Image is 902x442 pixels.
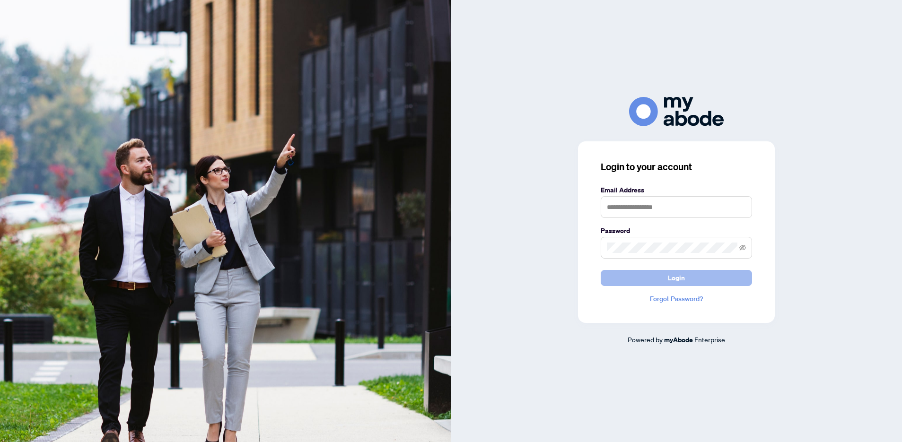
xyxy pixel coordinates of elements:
[601,185,752,195] label: Email Address
[601,294,752,304] a: Forgot Password?
[601,160,752,173] h3: Login to your account
[739,244,746,251] span: eye-invisible
[668,270,685,286] span: Login
[601,225,752,236] label: Password
[694,335,725,344] span: Enterprise
[601,270,752,286] button: Login
[628,335,663,344] span: Powered by
[629,97,724,126] img: ma-logo
[664,335,693,345] a: myAbode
